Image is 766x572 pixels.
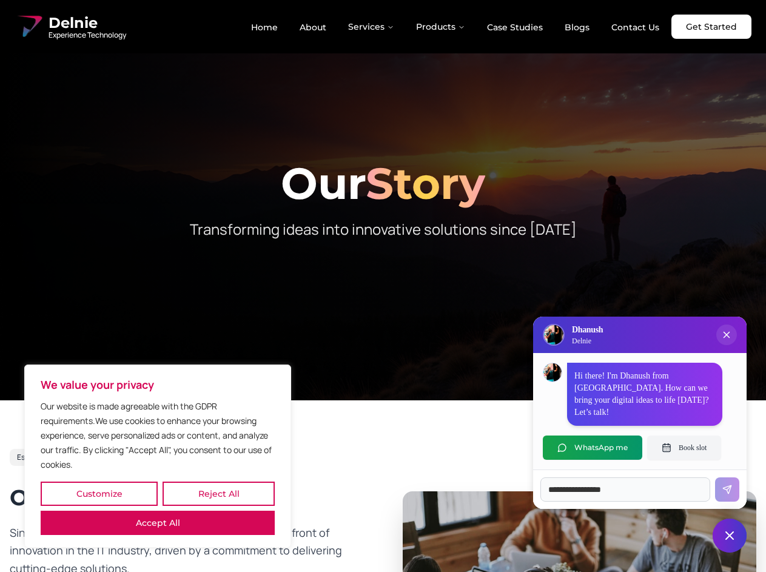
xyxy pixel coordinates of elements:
button: Customize [41,482,158,506]
img: Delnie Logo [544,325,563,345]
button: Reject All [163,482,275,506]
button: WhatsApp me [543,436,642,460]
button: Accept All [41,511,275,535]
a: Delnie Logo Full [15,12,126,41]
p: We value your privacy [41,377,275,392]
p: Our website is made agreeable with the GDPR requirements.We use cookies to enhance your browsing ... [41,399,275,472]
button: Close chat [713,519,747,553]
h3: Dhanush [572,324,603,336]
button: Products [406,15,475,39]
img: Dhanush [543,363,562,382]
p: Transforming ideas into innovative solutions since [DATE] [150,220,616,239]
button: Close chat popup [716,325,737,345]
span: Delnie [49,13,126,33]
img: Delnie Logo [15,12,44,41]
button: Book slot [647,436,721,460]
button: Services [338,15,404,39]
a: Case Studies [477,17,553,38]
a: Get Started [671,15,751,39]
span: Story [366,156,485,210]
span: Experience Technology [49,30,126,40]
a: Contact Us [602,17,669,38]
p: Hi there! I'm Dhanush from [GEOGRAPHIC_DATA]. How can we bring your digital ideas to life [DATE]?... [574,370,715,419]
a: Blogs [555,17,599,38]
p: Delnie [572,336,603,346]
a: About [290,17,336,38]
a: Home [241,17,287,38]
nav: Main [241,15,669,39]
span: Est. 2017 [17,453,47,462]
h1: Our [10,161,756,205]
h2: Our Journey [10,485,364,510]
